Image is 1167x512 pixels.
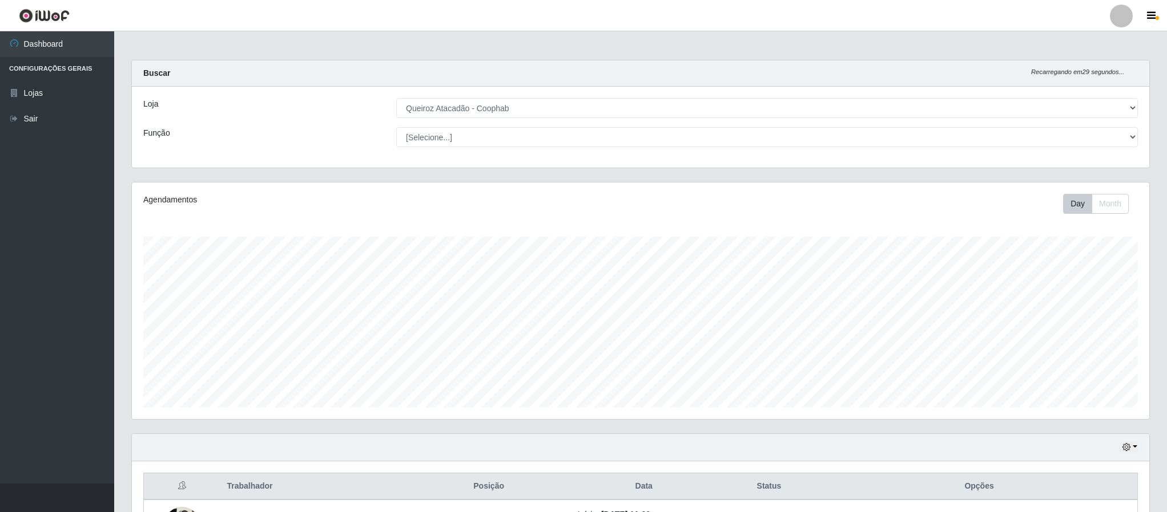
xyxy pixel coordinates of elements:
[1063,194,1092,214] button: Day
[143,98,158,110] label: Loja
[1063,194,1138,214] div: Toolbar with button groups
[1031,68,1124,75] i: Recarregando em 29 segundos...
[143,68,170,78] strong: Buscar
[143,194,548,206] div: Agendamentos
[1092,194,1129,214] button: Month
[717,473,821,500] th: Status
[407,473,571,500] th: Posição
[143,127,170,139] label: Função
[19,9,70,23] img: CoreUI Logo
[821,473,1137,500] th: Opções
[571,473,717,500] th: Data
[220,473,407,500] th: Trabalhador
[1063,194,1129,214] div: First group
